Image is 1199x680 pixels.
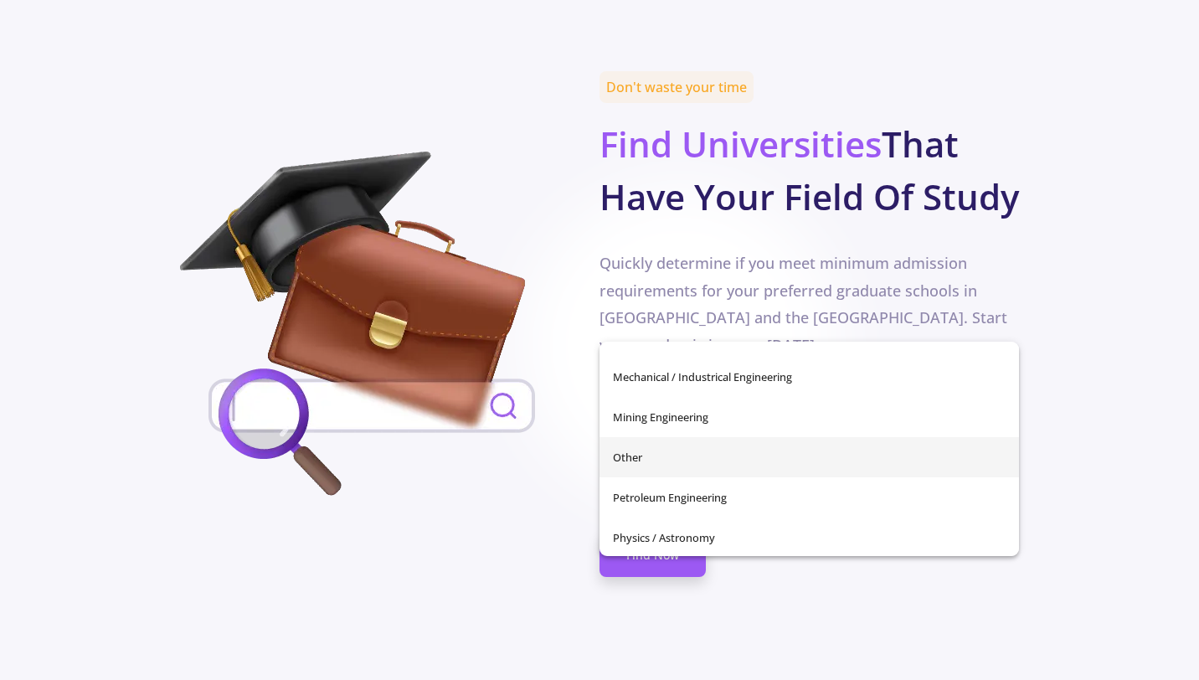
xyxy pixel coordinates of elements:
span: Mechanical / Industrical Engineering [613,357,1006,397]
span: Don't waste your time [599,71,754,103]
span: Physics / Astronomy [613,518,1006,558]
span: Petroleum Engineering [613,477,1006,518]
span: Find Universities [599,120,882,167]
b: That Have Your Field Of Study [599,120,1019,220]
span: Quickly determine if you meet minimum admission requirements for your preferred graduate schools ... [599,253,1007,354]
img: field [180,152,564,503]
span: Other [613,437,1006,477]
span: Mining Engineering [613,397,1006,437]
